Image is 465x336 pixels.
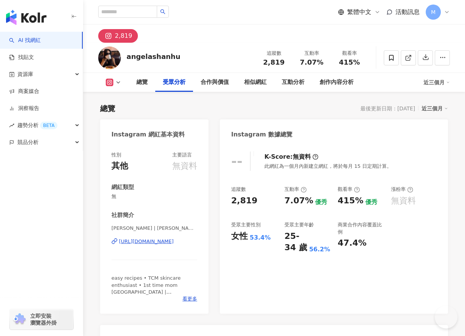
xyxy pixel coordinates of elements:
[9,37,41,44] a: searchAI 找網紅
[160,9,165,14] span: search
[6,10,46,25] img: logo
[17,117,57,134] span: 趨勢分析
[201,78,229,87] div: 合作與價值
[309,245,330,254] div: 56.2%
[231,231,248,242] div: 女性
[9,88,39,95] a: 商案媒合
[111,160,128,172] div: 其他
[111,225,197,232] span: [PERSON_NAME] | [PERSON_NAME]
[260,50,288,57] div: 追蹤數
[422,104,448,113] div: 近三個月
[244,78,267,87] div: 相似網紅
[231,153,243,169] div: --
[30,313,57,326] span: 立即安裝 瀏覽器外掛
[300,59,323,66] span: 7.07%
[17,134,39,151] span: 競品分析
[360,105,415,111] div: 最後更新日期：[DATE]
[98,46,121,69] img: KOL Avatar
[335,50,364,57] div: 觀看率
[100,103,115,114] div: 總覽
[320,78,354,87] div: 創作內容分析
[17,66,33,83] span: 資源庫
[431,8,436,16] span: M
[111,211,134,219] div: 社群簡介
[423,76,450,88] div: 近三個月
[297,50,326,57] div: 互動率
[127,52,181,61] div: angelashanhu
[231,130,292,139] div: Instagram 數據總覽
[435,306,457,328] iframe: Help Scout Beacon - Open
[395,8,420,15] span: 活動訊息
[315,198,327,206] div: 優秀
[111,183,134,191] div: 網紅類型
[182,296,197,302] span: 看更多
[40,122,57,129] div: BETA
[231,186,246,193] div: 追蹤數
[284,231,307,254] div: 25-34 歲
[338,237,366,249] div: 47.4%
[391,186,413,193] div: 漲粉率
[172,152,192,158] div: 主要語言
[163,78,185,87] div: 受眾分析
[264,153,318,161] div: K-Score :
[12,313,27,325] img: chrome extension
[293,153,311,161] div: 無資料
[231,221,261,228] div: 受眾主要性別
[9,54,34,61] a: 找貼文
[115,31,132,41] div: 2,819
[284,186,307,193] div: 互動率
[98,29,138,43] button: 2,819
[231,195,258,207] div: 2,819
[365,198,377,206] div: 優秀
[136,78,148,87] div: 總覽
[347,8,371,16] span: 繁體中文
[172,160,197,172] div: 無資料
[263,58,285,66] span: 2,819
[338,195,363,207] div: 415%
[111,193,197,200] span: 無
[284,195,313,207] div: 7.07%
[111,275,181,322] span: easy recipes • TCM skincare enthusiast • 1st time mom [GEOGRAPHIC_DATA] | [GEOGRAPHIC_DATA], IT @...
[282,78,304,87] div: 互動分析
[119,238,174,245] div: [URL][DOMAIN_NAME]
[10,309,73,330] a: chrome extension立即安裝 瀏覽器外掛
[111,238,197,245] a: [URL][DOMAIN_NAME]
[338,221,383,235] div: 商業合作內容覆蓋比例
[250,234,271,242] div: 53.4%
[339,59,360,66] span: 415%
[264,163,392,170] div: 此網紅為一個月內新建立網紅，將於每月 15 日定期計算。
[338,186,360,193] div: 觀看率
[111,130,185,139] div: Instagram 網紅基本資料
[9,105,39,112] a: 洞察報告
[111,152,121,158] div: 性別
[9,123,14,128] span: rise
[284,221,314,228] div: 受眾主要年齡
[391,195,416,207] div: 無資料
